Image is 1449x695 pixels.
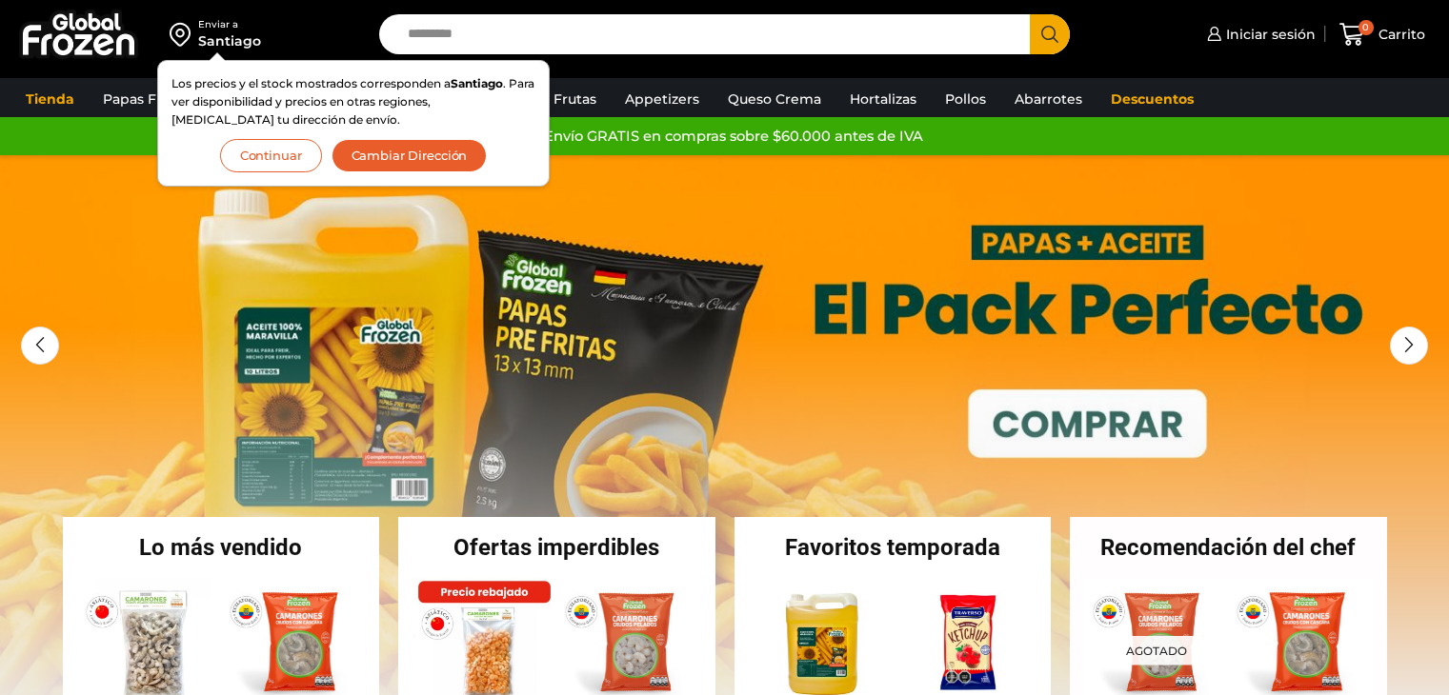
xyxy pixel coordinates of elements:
[63,536,380,559] h2: Lo más vendido
[332,139,488,172] button: Cambiar Dirección
[198,31,261,50] div: Santiago
[171,74,535,129] p: Los precios y el stock mostrados corresponden a . Para ver disponibilidad y precios en otras regi...
[718,81,831,117] a: Queso Crema
[16,81,84,117] a: Tienda
[93,81,195,117] a: Papas Fritas
[1113,635,1200,665] p: Agotado
[451,76,503,90] strong: Santiago
[220,139,322,172] button: Continuar
[1221,25,1316,44] span: Iniciar sesión
[1390,327,1428,365] div: Next slide
[1005,81,1092,117] a: Abarrotes
[21,327,59,365] div: Previous slide
[1335,12,1430,57] a: 0 Carrito
[615,81,709,117] a: Appetizers
[1101,81,1203,117] a: Descuentos
[840,81,926,117] a: Hortalizas
[1374,25,1425,44] span: Carrito
[398,536,715,559] h2: Ofertas imperdibles
[735,536,1052,559] h2: Favoritos temporada
[1202,15,1316,53] a: Iniciar sesión
[1358,20,1374,35] span: 0
[1030,14,1070,54] button: Search button
[170,18,198,50] img: address-field-icon.svg
[198,18,261,31] div: Enviar a
[1070,536,1387,559] h2: Recomendación del chef
[936,81,996,117] a: Pollos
